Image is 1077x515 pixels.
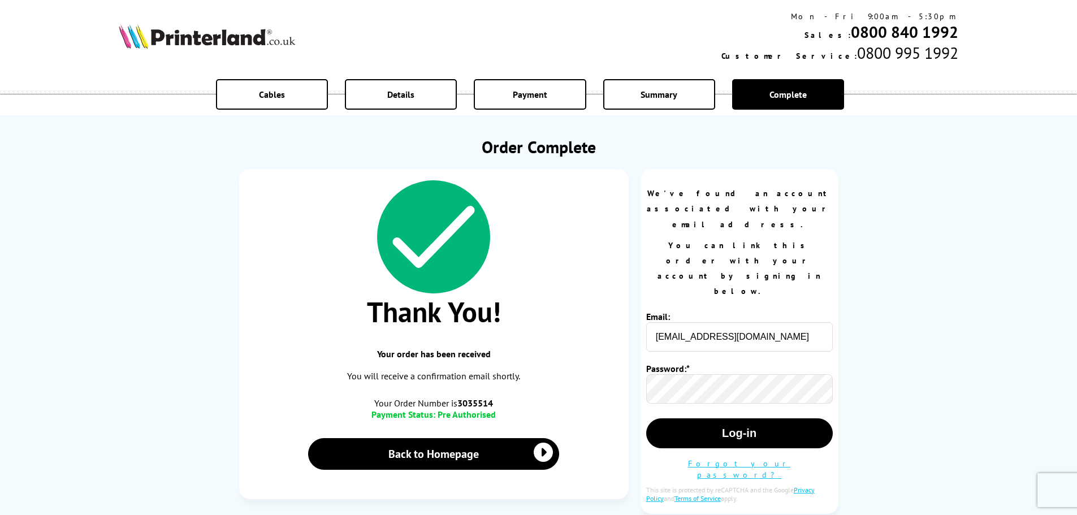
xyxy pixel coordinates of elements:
label: Password:* [646,363,693,374]
div: Mon - Fri 9:00am - 5:30pm [721,11,958,21]
p: We've found an account associated with your email address. [646,186,833,232]
a: Back to Homepage [308,438,560,470]
h1: Order Complete [239,136,838,158]
span: Details [387,89,414,100]
span: Payment [513,89,547,100]
span: Sales: [804,30,851,40]
img: Printerland Logo [119,24,295,49]
span: 0800 995 1992 [857,42,958,63]
span: Summary [641,89,677,100]
a: 0800 840 1992 [851,21,958,42]
p: You can link this order with your account by signing in below. [646,238,833,300]
span: Your order has been received [250,348,617,360]
span: Pre Authorised [438,409,496,420]
b: 3035514 [457,397,493,409]
a: Privacy Policy [646,486,815,503]
span: Customer Service: [721,51,857,61]
p: You will receive a confirmation email shortly. [250,369,617,384]
a: Terms of Service [674,494,721,503]
a: Forgot your password? [688,458,790,480]
div: This site is protected by reCAPTCHA and the Google and apply. [646,486,833,503]
label: Email: [646,311,693,322]
span: Cables [259,89,285,100]
button: Log-in [646,418,833,448]
span: Payment Status: [371,409,435,420]
span: Thank You! [250,293,617,330]
span: Complete [769,89,807,100]
span: Your Order Number is [250,397,617,409]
